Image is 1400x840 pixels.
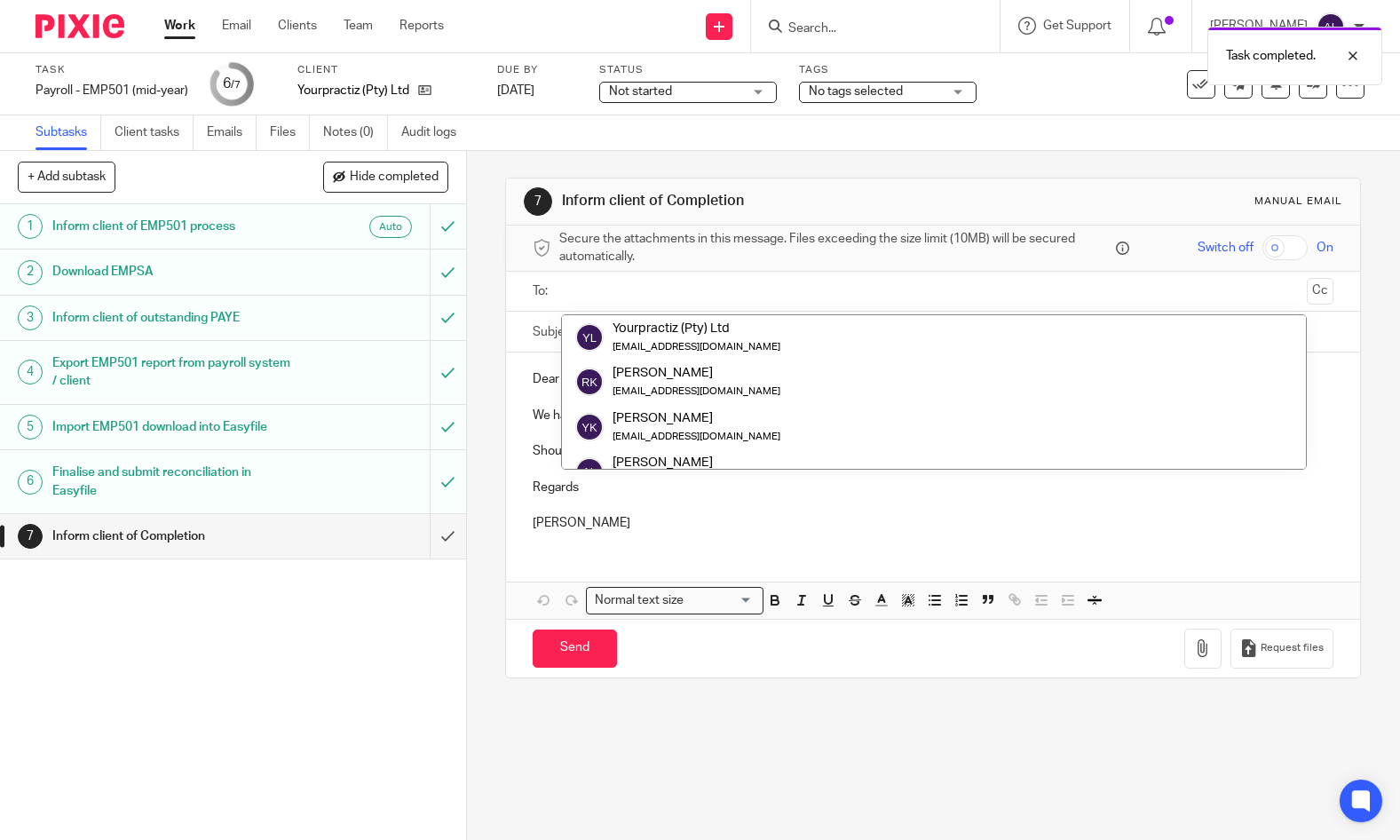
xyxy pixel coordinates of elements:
[18,415,43,440] div: 5
[36,14,124,38] img: Pixie
[369,216,412,238] div: Auto
[533,630,617,668] input: Send
[52,213,292,240] h1: Inform client of EMP501 process
[1261,641,1324,655] span: Request files
[36,63,188,77] label: Task
[36,115,101,150] a: Subtasks
[18,524,43,549] div: 7
[586,587,763,614] div: Search for option
[401,115,470,150] a: Audit logs
[689,591,753,610] input: Search for option
[52,305,292,331] h1: Inform client of outstanding PAYE
[590,591,687,610] span: Normal text size
[575,368,604,396] img: svg%3E
[613,386,780,396] small: [EMAIL_ADDRESS][DOMAIN_NAME]
[1317,12,1345,41] img: svg%3E
[323,115,388,150] a: Notes (0)
[297,63,475,77] label: Client
[323,162,448,192] button: Hide completed
[497,63,577,77] label: Due by
[344,17,373,35] a: Team
[1307,278,1333,305] button: Cc
[231,80,241,90] small: /7
[613,454,780,472] div: [PERSON_NAME]
[350,170,439,185] span: Hide completed
[1226,47,1316,65] p: Task completed.
[1198,239,1254,257] span: Switch off
[575,323,604,352] img: svg%3E
[18,360,43,384] div: 4
[613,408,780,426] div: [PERSON_NAME]
[222,17,251,35] a: Email
[609,85,672,98] span: Not started
[1317,239,1333,257] span: On
[599,63,777,77] label: Status
[809,85,903,98] span: No tags selected
[270,115,310,150] a: Files
[533,282,552,300] label: To:
[52,350,292,395] h1: Export EMP501 report from payroll system / client
[399,17,444,35] a: Reports
[223,74,241,94] div: 6
[533,514,1333,532] p: [PERSON_NAME]
[52,523,292,550] h1: Inform client of Completion
[18,305,43,330] div: 3
[52,414,292,440] h1: Import EMP501 download into Easyfile
[559,230,1111,266] span: Secure the attachments in this message. Files exceeding the size limit (10MB) will be secured aut...
[297,82,409,99] p: Yourpractiz (Pty) Ltd
[1230,629,1333,669] button: Request files
[18,470,43,495] div: 6
[115,115,194,150] a: Client tasks
[164,17,195,35] a: Work
[497,84,534,97] span: [DATE]
[18,260,43,285] div: 2
[18,162,115,192] button: + Add subtask
[575,457,604,486] img: svg%3E
[207,115,257,150] a: Emails
[533,370,1333,388] p: Dear [PERSON_NAME]
[278,17,317,35] a: Clients
[613,364,780,382] div: [PERSON_NAME]
[524,187,552,216] div: 7
[1254,194,1342,209] div: Manual email
[575,413,604,441] img: svg%3E
[533,442,1333,460] p: Should you have any queries, please contact us.
[18,214,43,239] div: 1
[533,407,1333,424] p: We have finalised the EMP501 reconciliation for the period for Yourpractiz (Pty) Ltd .
[613,342,780,352] small: [EMAIL_ADDRESS][DOMAIN_NAME]
[613,320,780,337] div: Yourpractiz (Pty) Ltd
[613,432,780,441] small: [EMAIL_ADDRESS][DOMAIN_NAME]
[52,459,292,504] h1: Finalise and submit reconciliation in Easyfile
[562,192,971,210] h1: Inform client of Completion
[533,323,579,341] label: Subject:
[52,258,292,285] h1: Download EMPSA
[533,479,1333,496] p: Regards
[36,82,188,99] div: Payroll - EMP501 (mid-year)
